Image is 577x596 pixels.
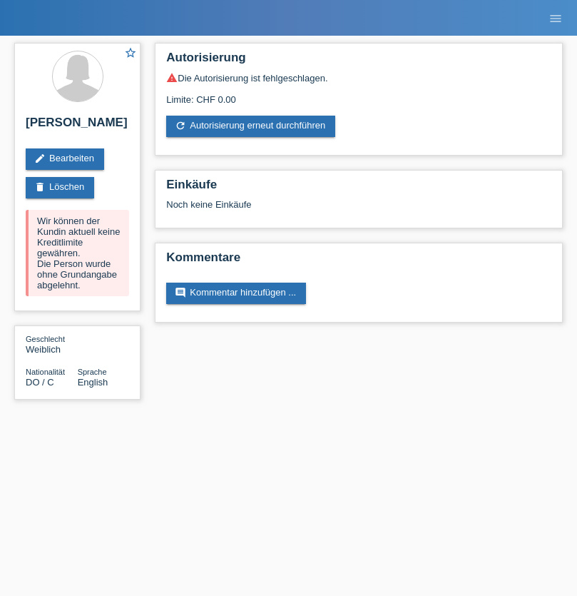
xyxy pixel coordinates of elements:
h2: Kommentare [166,251,551,272]
i: refresh [175,120,186,131]
i: star_border [124,46,137,59]
a: commentKommentar hinzufügen ... [166,283,306,304]
div: Noch keine Einkäufe [166,199,551,221]
a: menu [541,14,570,22]
a: deleteLöschen [26,177,94,198]
span: Sprache [78,368,107,376]
h2: [PERSON_NAME] [26,116,129,137]
i: delete [34,181,46,193]
a: refreshAutorisierung erneut durchführen [166,116,335,137]
i: edit [34,153,46,164]
i: comment [175,287,186,298]
span: Dominikanische Republik / C / 19.06.2006 [26,377,54,388]
i: warning [166,72,178,84]
div: Die Autorisierung ist fehlgeschlagen. [166,72,551,84]
div: Wir können der Kundin aktuell keine Kreditlimite gewähren. Die Person wurde ohne Grundangabe abge... [26,210,129,296]
i: menu [548,11,563,26]
a: star_border [124,46,137,61]
span: Nationalität [26,368,65,376]
a: editBearbeiten [26,148,104,170]
span: Geschlecht [26,335,65,343]
h2: Einkäufe [166,178,551,199]
div: Limite: CHF 0.00 [166,84,551,105]
div: Weiblich [26,333,78,355]
h2: Autorisierung [166,51,551,72]
span: English [78,377,108,388]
